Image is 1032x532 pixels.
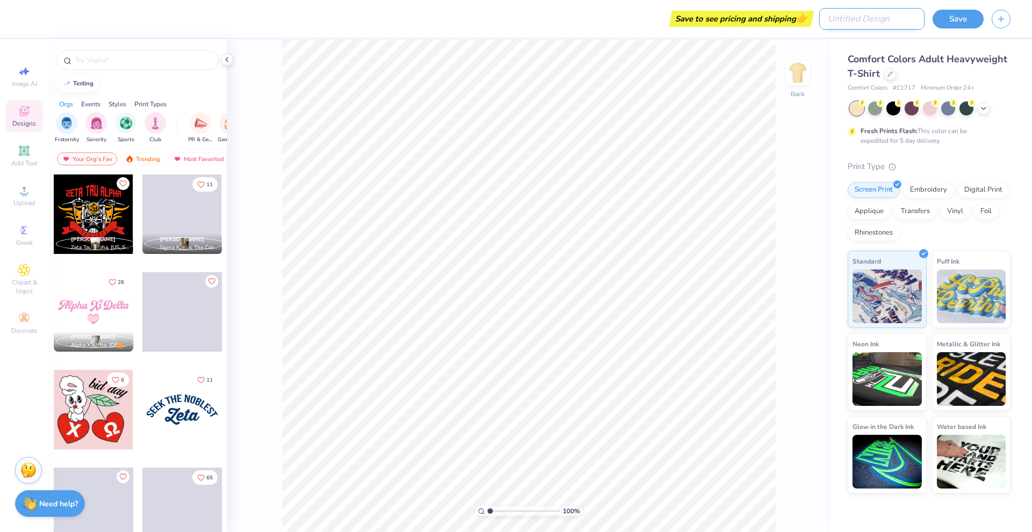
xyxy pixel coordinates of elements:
div: Back [791,89,805,99]
div: filter for Sports [115,112,137,144]
span: Designs [12,119,36,128]
img: PR & General Image [195,117,207,129]
span: Decorate [11,326,37,335]
span: 👉 [796,12,808,25]
button: Save [933,10,984,28]
div: This color can be expedited for 5 day delivery. [861,126,993,145]
span: Sports [118,136,134,144]
span: 6 [121,377,124,383]
div: testing [73,81,94,86]
button: Like [107,373,129,387]
button: Like [117,177,130,190]
span: # C1717 [893,84,915,93]
img: Back [787,62,808,84]
img: Standard [852,269,922,323]
button: filter button [188,112,213,144]
img: most_fav.gif [173,155,182,163]
img: Puff Ink [937,269,1006,323]
img: trending.gif [125,155,134,163]
div: Screen Print [848,182,900,198]
div: Styles [109,99,126,109]
span: Clipart & logos [5,278,43,295]
span: Game Day [218,136,242,144]
button: Like [192,177,218,192]
span: Zeta Tau Alpha, [US_STATE][GEOGRAPHIC_DATA] [71,244,129,252]
img: Sorority Image [90,117,103,129]
div: Save to see pricing and shipping [672,11,811,27]
span: Glow in the Dark Ink [852,421,914,432]
button: Like [192,373,218,387]
div: Your Org's Fav [57,152,117,165]
span: Club [149,136,161,144]
div: filter for Sorority [85,112,107,144]
span: [PERSON_NAME] [71,333,116,341]
div: Applique [848,203,891,220]
img: Club Image [149,117,161,129]
img: Sports Image [120,117,132,129]
button: filter button [218,112,242,144]
div: Most Favorited [168,152,229,165]
div: filter for Game Day [218,112,242,144]
div: Print Type [848,161,1010,173]
div: Trending [120,152,165,165]
input: Untitled Design [819,8,924,30]
span: Water based Ink [937,421,986,432]
img: Metallic & Glitter Ink [937,352,1006,406]
img: Water based Ink [937,435,1006,489]
span: 100 % [563,506,580,516]
div: Embroidery [903,182,954,198]
span: 26 [118,280,124,285]
div: Events [81,99,101,109]
span: Puff Ink [937,256,959,267]
span: PR & General [188,136,213,144]
div: Vinyl [940,203,970,220]
span: [PERSON_NAME] [160,236,204,243]
img: Glow in the Dark Ink [852,435,922,489]
strong: Fresh Prints Flash: [861,127,918,135]
span: Fraternity [55,136,79,144]
button: Like [192,470,218,485]
span: Minimum Order: 24 + [921,84,974,93]
span: Metallic & Glitter Ink [937,338,1000,349]
span: [PERSON_NAME] [71,236,116,243]
span: 11 [206,182,213,187]
strong: Need help? [39,499,78,509]
span: Add Text [11,159,37,167]
button: testing [56,76,98,92]
img: trend_line.gif [62,81,71,87]
div: Orgs [59,99,73,109]
button: filter button [85,112,107,144]
img: most_fav.gif [62,155,70,163]
button: Like [104,275,129,289]
div: filter for PR & General [188,112,213,144]
div: Rhinestones [848,225,900,241]
span: Image AI [12,79,37,88]
img: Neon Ink [852,352,922,406]
img: Fraternity Image [61,117,73,129]
span: Sorority [87,136,106,144]
button: Like [117,470,130,483]
span: Upload [13,199,35,207]
span: 11 [206,377,213,383]
img: Game Day Image [224,117,236,129]
span: Alpha Xi Delta, [GEOGRAPHIC_DATA][US_STATE] [71,341,129,349]
span: Standard [852,256,881,267]
input: Try "Alpha" [74,55,212,65]
span: Comfort Colors [848,84,887,93]
div: filter for Club [145,112,166,144]
button: filter button [115,112,137,144]
span: 65 [206,475,213,480]
span: Comfort Colors Adult Heavyweight T-Shirt [848,53,1007,80]
button: Like [205,275,218,288]
div: filter for Fraternity [55,112,79,144]
div: Digital Print [957,182,1009,198]
div: Transfers [894,203,937,220]
div: Print Types [134,99,167,109]
button: filter button [55,112,79,144]
span: Greek [16,238,33,247]
span: Sigma Kappa, The College of [US_STATE] [160,244,218,252]
button: filter button [145,112,166,144]
div: Foil [973,203,999,220]
span: Neon Ink [852,338,879,349]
